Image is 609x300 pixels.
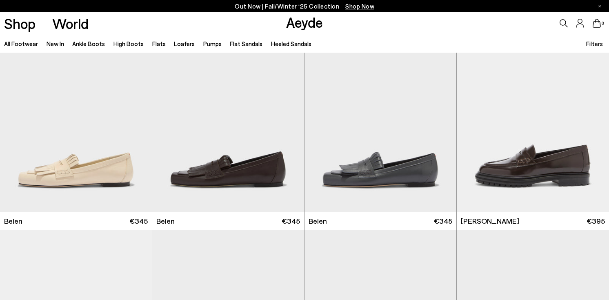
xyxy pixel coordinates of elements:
[174,40,195,47] a: Loafers
[52,16,89,31] a: World
[47,40,64,47] a: New In
[113,40,144,47] a: High Boots
[129,216,148,226] span: €345
[461,216,519,226] span: [PERSON_NAME]
[72,40,105,47] a: Ankle Boots
[4,16,36,31] a: Shop
[434,216,452,226] span: €345
[345,2,374,10] span: Navigate to /collections/new-in
[457,21,609,212] img: Leon Loafers
[235,1,374,11] p: Out Now | Fall/Winter ‘25 Collection
[271,40,311,47] a: Heeled Sandals
[304,21,456,212] img: Belen Tassel Loafers
[309,216,327,226] span: Belen
[593,19,601,28] a: 0
[304,212,456,230] a: Belen €345
[230,40,262,47] a: Flat Sandals
[586,40,603,47] span: Filters
[587,216,605,226] span: €395
[4,40,38,47] a: All Footwear
[282,216,300,226] span: €345
[156,216,175,226] span: Belen
[152,21,304,212] img: Belen Tassel Loafers
[152,40,166,47] a: Flats
[457,212,609,230] a: [PERSON_NAME] €395
[152,212,304,230] a: Belen €345
[601,21,605,26] span: 0
[203,40,222,47] a: Pumps
[286,13,323,31] a: Aeyde
[4,216,22,226] span: Belen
